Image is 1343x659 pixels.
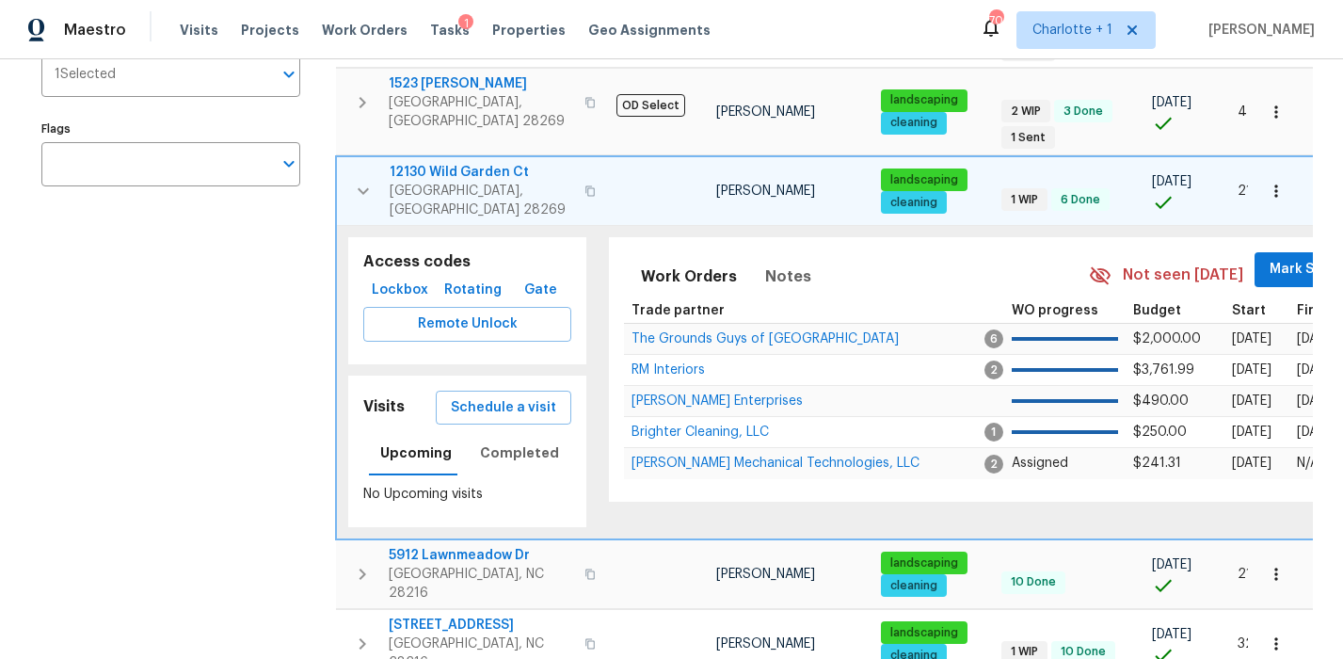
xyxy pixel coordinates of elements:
[1297,304,1336,317] span: Finish
[1238,105,1247,119] span: 4
[616,94,685,117] span: OD Select
[632,395,803,407] a: [PERSON_NAME] Enterprises
[1232,394,1271,408] span: [DATE]
[363,485,571,505] p: No Upcoming visits
[1133,332,1201,346] span: $2,000.00
[1297,394,1336,408] span: [DATE]
[1232,332,1271,346] span: [DATE]
[984,329,1003,348] span: 6
[632,333,899,345] a: The Grounds Guys of [GEOGRAPHIC_DATA]
[276,61,302,88] button: Open
[363,307,571,342] button: Remote Unlock
[390,163,573,182] span: 12130 Wild Garden Ct
[1297,426,1336,439] span: [DATE]
[64,21,126,40] span: Maestro
[276,151,302,177] button: Open
[632,332,899,346] span: The Grounds Guys of [GEOGRAPHIC_DATA]
[1232,426,1271,439] span: [DATE]
[1297,332,1336,346] span: [DATE]
[436,391,571,426] button: Schedule a visit
[632,394,803,408] span: [PERSON_NAME] Enterprises
[765,264,811,290] span: Notes
[1232,457,1271,470] span: [DATE]
[389,565,573,603] span: [GEOGRAPHIC_DATA], NC 28216
[1152,96,1191,109] span: [DATE]
[1133,394,1189,408] span: $490.00
[364,273,436,308] button: Lockbox
[363,252,571,272] h5: Access codes
[984,423,1003,442] span: 1
[1238,637,1254,651] span: 32
[55,67,116,83] span: 1 Selected
[1003,192,1046,208] span: 1 WIP
[389,93,573,131] span: [GEOGRAPHIC_DATA], [GEOGRAPHIC_DATA] 28269
[444,279,502,302] span: Rotating
[389,74,573,93] span: 1523 [PERSON_NAME]
[480,442,559,465] span: Completed
[1012,304,1098,317] span: WO progress
[1003,104,1048,120] span: 2 WIP
[378,313,556,336] span: Remote Unlock
[1232,304,1266,317] span: Start
[641,264,737,290] span: Work Orders
[984,455,1003,474] span: 2
[1133,304,1181,317] span: Budget
[716,105,815,119] span: [PERSON_NAME]
[883,115,945,131] span: cleaning
[518,279,563,302] span: Gate
[1238,185,1252,198] span: 21
[984,361,1003,379] span: 2
[632,364,705,376] a: RM Interiors
[437,273,509,308] button: Rotating
[458,14,473,33] div: 1
[510,273,570,308] button: Gate
[1032,21,1112,40] span: Charlotte + 1
[716,185,815,198] span: [PERSON_NAME]
[883,578,945,594] span: cleaning
[1123,265,1243,286] span: Not seen [DATE]
[1270,258,1339,281] span: Mark Seen
[1133,363,1194,377] span: $3,761.99
[632,426,769,439] span: Brighter Cleaning, LLC
[363,397,405,417] h5: Visits
[1012,454,1118,474] p: Assigned
[1152,558,1191,571] span: [DATE]
[430,24,470,37] span: Tasks
[588,21,711,40] span: Geo Assignments
[883,625,966,641] span: landscaping
[883,172,966,188] span: landscaping
[1003,574,1063,590] span: 10 Done
[322,21,408,40] span: Work Orders
[389,616,573,635] span: [STREET_ADDRESS]
[389,546,573,565] span: 5912 Lawnmeadow Dr
[390,182,573,219] span: [GEOGRAPHIC_DATA], [GEOGRAPHIC_DATA] 28269
[372,279,428,302] span: Lockbox
[1053,192,1108,208] span: 6 Done
[1152,628,1191,641] span: [DATE]
[1238,568,1252,581] span: 21
[1133,426,1187,439] span: $250.00
[492,21,566,40] span: Properties
[1232,363,1271,377] span: [DATE]
[632,458,919,469] a: [PERSON_NAME] Mechanical Technologies, LLC
[883,555,966,571] span: landscaping
[1201,21,1315,40] span: [PERSON_NAME]
[632,363,705,377] span: RM Interiors
[632,426,769,438] a: Brighter Cleaning, LLC
[41,123,300,135] label: Flags
[451,396,556,420] span: Schedule a visit
[1297,363,1336,377] span: [DATE]
[632,457,919,470] span: [PERSON_NAME] Mechanical Technologies, LLC
[989,11,1002,30] div: 70
[241,21,299,40] span: Projects
[1152,175,1191,188] span: [DATE]
[632,304,725,317] span: Trade partner
[1297,457,1319,470] span: N/A
[716,637,815,651] span: [PERSON_NAME]
[380,442,452,465] span: Upcoming
[883,195,945,211] span: cleaning
[883,92,966,108] span: landscaping
[1056,104,1111,120] span: 3 Done
[1133,457,1181,470] span: $241.31
[716,568,815,581] span: [PERSON_NAME]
